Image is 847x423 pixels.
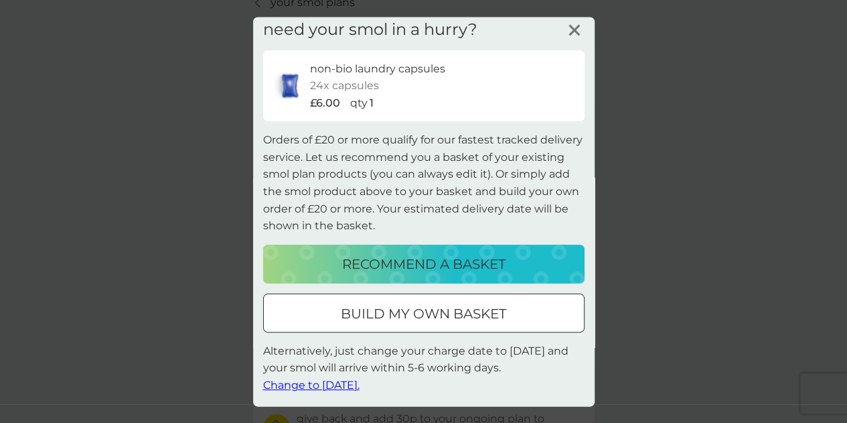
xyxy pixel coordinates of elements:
[263,293,585,332] button: build my own basket
[263,19,477,39] h3: need your smol in a hurry?
[263,244,585,283] button: recommend a basket
[370,94,374,111] p: 1
[342,253,506,274] p: recommend a basket
[263,379,360,391] span: Change to [DATE].
[350,94,368,111] p: qty
[310,94,340,111] p: £6.00
[263,342,585,394] p: Alternatively, just change your charge date to [DATE] and your smol will arrive within 5-6 workin...
[263,377,360,394] button: Change to [DATE].
[310,60,445,77] p: non-bio laundry capsules
[310,77,379,95] p: 24x capsules
[341,302,506,324] p: build my own basket
[263,131,585,235] p: Orders of £20 or more qualify for our fastest tracked delivery service. Let us recommend you a ba...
